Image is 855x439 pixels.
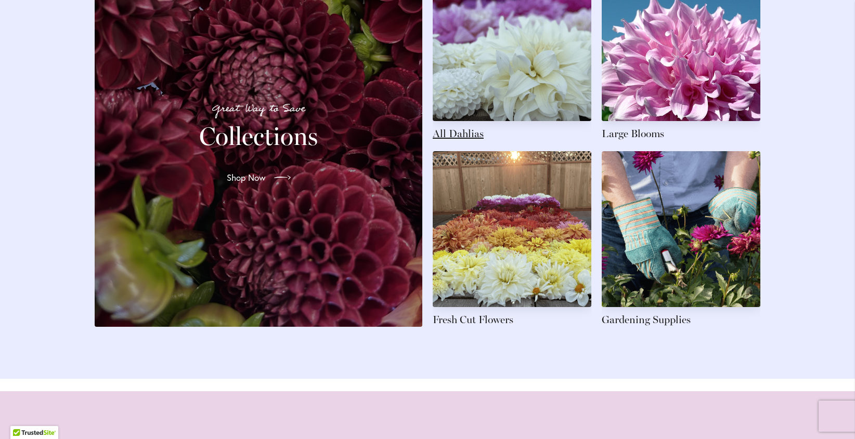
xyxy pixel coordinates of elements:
[218,163,299,192] a: Shop Now
[107,122,410,151] h2: Collections
[107,100,410,117] p: Great Way to Save
[227,171,266,184] span: Shop Now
